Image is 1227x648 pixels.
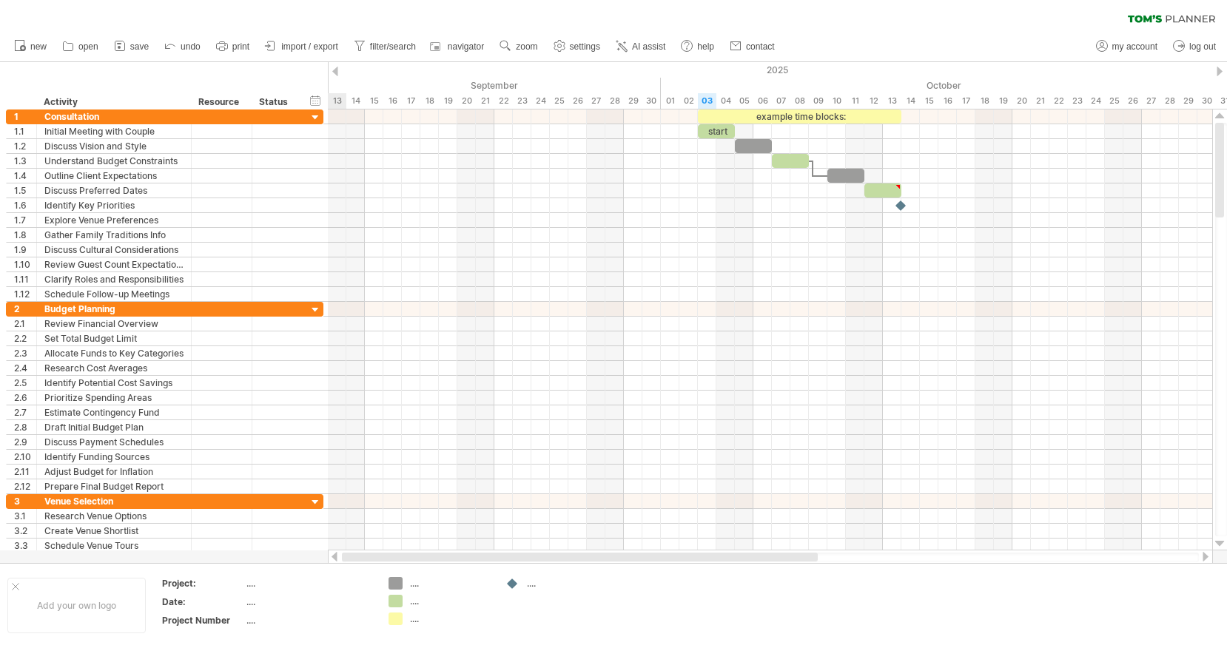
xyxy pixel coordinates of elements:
div: Monday, 6 October 2025 [753,93,772,109]
div: 1.7 [14,213,36,227]
div: 3.3 [14,539,36,553]
div: Discuss Payment Schedules [44,435,184,449]
div: 3 [14,494,36,508]
div: Schedule Follow-up Meetings [44,287,184,301]
div: Activity [44,95,183,109]
div: September 2025 [106,78,661,93]
span: zoom [516,41,537,52]
div: .... [410,577,491,590]
div: Date: [162,595,243,608]
div: Identify Funding Sources [44,450,184,464]
div: 2.9 [14,435,36,449]
div: Create Venue Shortlist [44,524,184,538]
div: .... [410,595,491,607]
div: Consultation [44,109,184,124]
div: Resource [198,95,243,109]
div: Discuss Vision and Style [44,139,184,153]
a: contact [726,37,779,56]
div: Venue Selection [44,494,184,508]
div: Research Cost Averages [44,361,184,375]
div: 2.6 [14,391,36,405]
div: 2.8 [14,420,36,434]
div: Wednesday, 15 October 2025 [920,93,938,109]
span: open [78,41,98,52]
span: save [130,41,149,52]
div: 1.8 [14,228,36,242]
span: import / export [281,41,338,52]
div: Discuss Preferred Dates [44,183,184,198]
div: Tuesday, 7 October 2025 [772,93,790,109]
a: settings [550,37,605,56]
a: navigator [428,37,488,56]
div: 1.5 [14,183,36,198]
div: Discuss Cultural Considerations [44,243,184,257]
span: my account [1112,41,1157,52]
div: 1 [14,109,36,124]
span: log out [1189,41,1216,52]
div: Sunday, 14 September 2025 [346,93,365,109]
div: Friday, 19 September 2025 [439,93,457,109]
div: Tuesday, 14 October 2025 [901,93,920,109]
div: .... [246,614,371,627]
div: 1.11 [14,272,36,286]
div: Monday, 22 September 2025 [494,93,513,109]
div: Thursday, 23 October 2025 [1068,93,1086,109]
div: Budget Planning [44,302,184,316]
div: 2.7 [14,405,36,419]
div: 1.10 [14,257,36,271]
div: Research Venue Options [44,509,184,523]
span: undo [181,41,201,52]
div: Tuesday, 28 October 2025 [1160,93,1179,109]
div: Wednesday, 1 October 2025 [661,93,679,109]
div: Identify Potential Cost Savings [44,376,184,390]
div: Tuesday, 21 October 2025 [1031,93,1049,109]
div: Initial Meeting with Couple [44,124,184,138]
div: 1.12 [14,287,36,301]
div: Review Guest Count Expectations [44,257,184,271]
span: settings [570,41,600,52]
a: undo [161,37,205,56]
div: Monday, 13 October 2025 [883,93,901,109]
div: Wednesday, 8 October 2025 [790,93,809,109]
div: Monday, 29 September 2025 [624,93,642,109]
a: open [58,37,103,56]
a: zoom [496,37,542,56]
div: 2.4 [14,361,36,375]
div: Monday, 20 October 2025 [1012,93,1031,109]
span: filter/search [370,41,416,52]
div: 2 [14,302,36,316]
div: Identify Key Priorities [44,198,184,212]
div: Adjust Budget for Inflation [44,465,184,479]
div: Estimate Contingency Fund [44,405,184,419]
a: new [10,37,51,56]
div: Understand Budget Constraints [44,154,184,168]
div: 1.9 [14,243,36,257]
div: Friday, 24 October 2025 [1086,93,1105,109]
div: 2.5 [14,376,36,390]
a: filter/search [350,37,420,56]
div: 2.3 [14,346,36,360]
div: 1.3 [14,154,36,168]
div: Clarify Roles and Responsibilities [44,272,184,286]
div: Review Financial Overview [44,317,184,331]
div: Explore Venue Preferences [44,213,184,227]
div: 2.2 [14,331,36,345]
div: Monday, 27 October 2025 [1142,93,1160,109]
div: .... [410,612,491,625]
div: Saturday, 25 October 2025 [1105,93,1123,109]
div: Sunday, 5 October 2025 [735,93,753,109]
a: my account [1092,37,1162,56]
a: AI assist [612,37,670,56]
a: log out [1169,37,1220,56]
div: 3.2 [14,524,36,538]
div: .... [246,577,371,590]
div: Friday, 10 October 2025 [827,93,846,109]
span: contact [746,41,775,52]
div: Thursday, 16 October 2025 [938,93,957,109]
div: Thursday, 2 October 2025 [679,93,698,109]
div: Saturday, 13 September 2025 [328,93,346,109]
div: Status [259,95,292,109]
div: Sunday, 26 October 2025 [1123,93,1142,109]
div: Thursday, 30 October 2025 [1197,93,1216,109]
div: 2.1 [14,317,36,331]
